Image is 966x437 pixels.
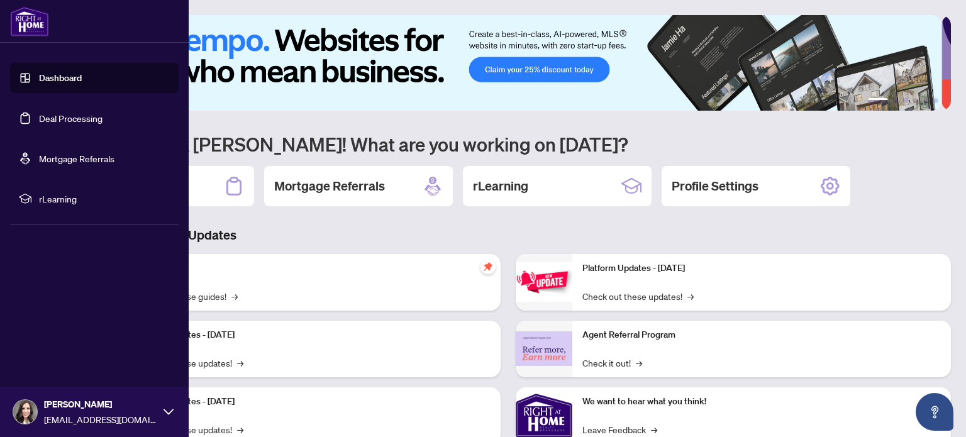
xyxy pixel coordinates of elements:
[651,423,657,436] span: →
[687,289,694,303] span: →
[582,328,941,342] p: Agent Referral Program
[672,177,758,195] h2: Profile Settings
[132,395,491,409] p: Platform Updates - [DATE]
[933,98,938,103] button: 6
[132,262,491,275] p: Self-Help
[10,6,49,36] img: logo
[516,331,572,366] img: Agent Referral Program
[274,177,385,195] h2: Mortgage Referrals
[65,15,941,111] img: Slide 0
[516,262,572,302] img: Platform Updates - June 23, 2025
[923,98,928,103] button: 5
[582,423,657,436] a: Leave Feedback→
[237,356,243,370] span: →
[868,98,888,103] button: 1
[916,393,953,431] button: Open asap
[39,192,170,206] span: rLearning
[582,289,694,303] a: Check out these updates!→
[65,226,951,244] h3: Brokerage & Industry Updates
[39,113,103,124] a: Deal Processing
[132,328,491,342] p: Platform Updates - [DATE]
[44,412,157,426] span: [EMAIL_ADDRESS][DOMAIN_NAME]
[237,423,243,436] span: →
[39,72,82,84] a: Dashboard
[903,98,908,103] button: 3
[582,395,941,409] p: We want to hear what you think!
[231,289,238,303] span: →
[582,356,642,370] a: Check it out!→
[473,177,528,195] h2: rLearning
[65,132,951,156] h1: Welcome back [PERSON_NAME]! What are you working on [DATE]?
[636,356,642,370] span: →
[893,98,898,103] button: 2
[39,153,114,164] a: Mortgage Referrals
[480,259,496,274] span: pushpin
[913,98,918,103] button: 4
[582,262,941,275] p: Platform Updates - [DATE]
[13,400,37,424] img: Profile Icon
[44,397,157,411] span: [PERSON_NAME]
